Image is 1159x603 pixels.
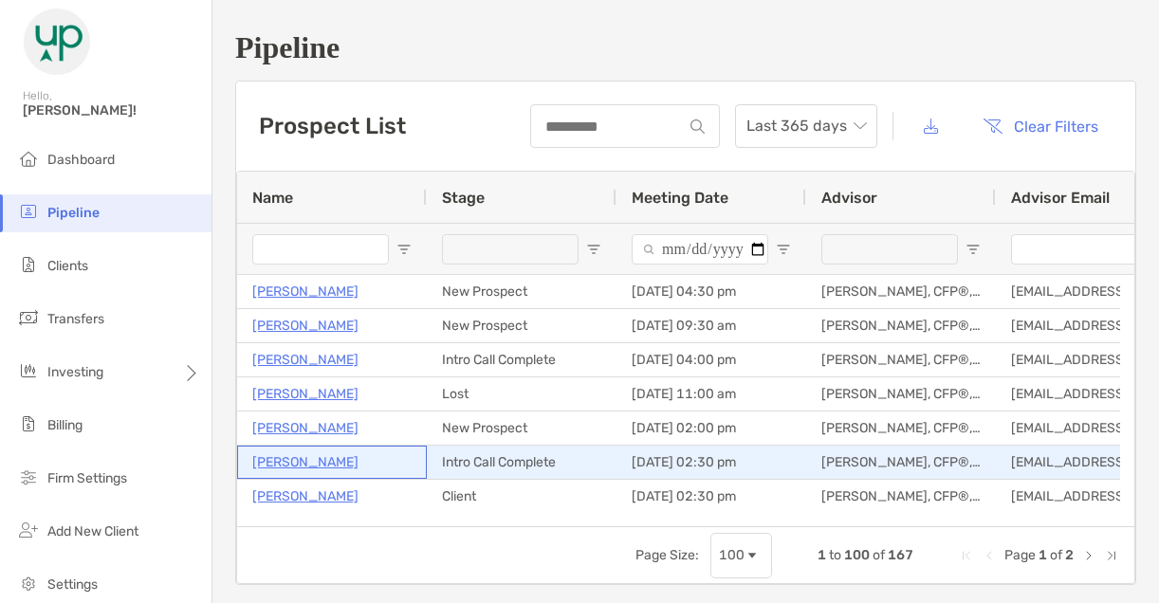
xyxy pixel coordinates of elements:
div: [DATE] 04:30 pm [616,275,806,308]
span: Add New Client [47,523,138,539]
span: 1 [818,547,826,563]
button: Open Filter Menu [776,242,791,257]
h1: Pipeline [235,30,1136,65]
img: settings icon [17,572,40,594]
span: Dashboard [47,152,115,168]
img: input icon [690,119,705,134]
span: Investing [47,364,103,380]
div: [PERSON_NAME], CFP®, CFA®, CDFA® [806,446,996,479]
input: Name Filter Input [252,234,389,265]
span: of [873,547,885,563]
span: Stage [442,189,485,207]
div: Intro Call Complete [427,343,616,376]
a: [PERSON_NAME] [252,450,359,474]
button: Open Filter Menu [586,242,601,257]
a: [PERSON_NAME] [252,280,359,303]
a: [PERSON_NAME] [252,416,359,440]
img: transfers icon [17,306,40,329]
span: to [829,547,841,563]
div: [PERSON_NAME], CFP®, CFA®, CDFA® [806,343,996,376]
span: 1 [1039,547,1047,563]
span: 2 [1065,547,1074,563]
a: [PERSON_NAME] [252,348,359,372]
div: [PERSON_NAME], CFP®, CFA®, CDFA® [806,411,996,445]
div: [PERSON_NAME], CFP®, CFA®, CDFA® [806,377,996,411]
input: Meeting Date Filter Input [632,234,768,265]
span: Last 365 days [746,105,866,147]
span: 100 [844,547,870,563]
span: [PERSON_NAME]! [23,102,200,119]
div: New Prospect [427,275,616,308]
span: Transfers [47,311,104,327]
div: New Prospect [427,309,616,342]
span: Page [1004,547,1036,563]
div: [DATE] 04:00 pm [616,343,806,376]
img: billing icon [17,412,40,435]
a: [PERSON_NAME] [252,382,359,406]
span: Meeting Date [632,189,728,207]
a: [PERSON_NAME] [252,484,359,508]
div: Previous Page [982,548,997,563]
span: Pipeline [47,205,100,221]
div: Client [427,480,616,513]
div: [DATE] 02:30 pm [616,480,806,513]
div: Page Size: [635,547,699,563]
img: add_new_client icon [17,519,40,541]
img: investing icon [17,359,40,382]
div: [DATE] 02:30 pm [616,446,806,479]
span: Advisor Email [1011,189,1110,207]
div: [DATE] 11:00 am [616,377,806,411]
img: pipeline icon [17,200,40,223]
span: Firm Settings [47,470,127,486]
img: Zoe Logo [23,8,91,76]
span: Settings [47,576,98,593]
div: Intro Call Complete [427,446,616,479]
div: Next Page [1081,548,1096,563]
a: [PERSON_NAME] [252,314,359,338]
span: 167 [888,547,913,563]
img: dashboard icon [17,147,40,170]
button: Open Filter Menu [966,242,981,257]
div: [DATE] 02:00 pm [616,411,806,445]
span: of [1050,547,1062,563]
img: clients icon [17,253,40,276]
span: Billing [47,417,83,433]
span: Clients [47,258,88,274]
div: [PERSON_NAME], CFP®, CFA®, CDFA® [806,275,996,308]
span: Name [252,189,293,207]
div: [PERSON_NAME], CFP®, CFA®, CDFA® [806,480,996,513]
span: Advisor [821,189,877,207]
img: firm-settings icon [17,466,40,488]
button: Clear Filters [968,105,1113,147]
div: Last Page [1104,548,1119,563]
div: [DATE] 09:30 am [616,309,806,342]
div: 100 [719,547,745,563]
h3: Prospect List [259,113,406,139]
button: Open Filter Menu [396,242,412,257]
div: First Page [959,548,974,563]
div: Page Size [710,533,772,578]
div: [PERSON_NAME], CFP®, CFA®, CDFA® [806,309,996,342]
div: Lost [427,377,616,411]
div: New Prospect [427,411,616,445]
